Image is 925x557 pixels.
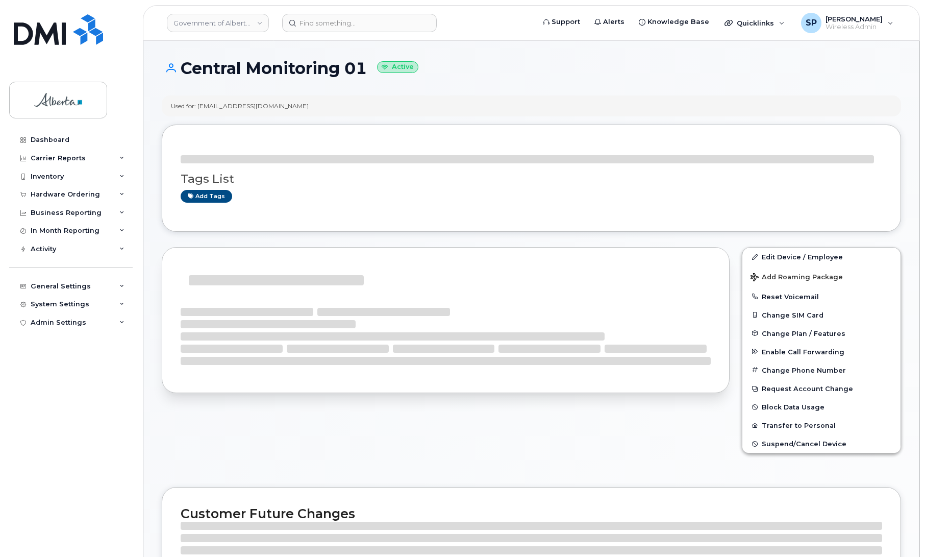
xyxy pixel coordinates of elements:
button: Change Plan / Features [742,324,901,343]
button: Add Roaming Package [742,266,901,287]
a: Edit Device / Employee [742,248,901,266]
button: Transfer to Personal [742,416,901,434]
div: Used for: [EMAIL_ADDRESS][DOMAIN_NAME] [171,102,309,110]
button: Request Account Change [742,379,901,398]
h2: Customer Future Changes [181,506,882,521]
button: Change SIM Card [742,306,901,324]
span: Enable Call Forwarding [762,348,844,355]
small: Active [377,61,418,73]
button: Change Phone Number [742,361,901,379]
button: Reset Voicemail [742,287,901,306]
h1: Central Monitoring 01 [162,59,901,77]
span: Change Plan / Features [762,329,845,337]
button: Block Data Usage [742,398,901,416]
h3: Tags List [181,173,882,185]
span: Suspend/Cancel Device [762,440,846,448]
a: Add tags [181,190,232,203]
button: Enable Call Forwarding [742,343,901,361]
button: Suspend/Cancel Device [742,434,901,453]
span: Add Roaming Package [751,273,843,283]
